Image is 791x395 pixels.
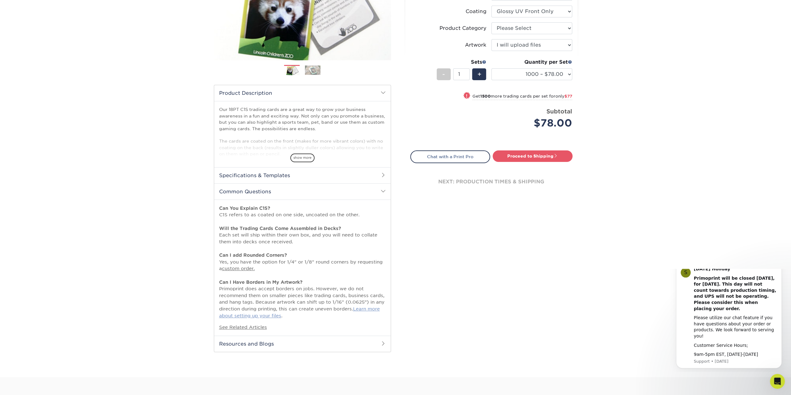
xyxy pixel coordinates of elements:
div: Sets [437,58,486,66]
div: 9am-5pm EST, [DATE]-[DATE] [27,83,110,89]
small: Get more trading cards per set for [472,94,572,100]
div: $78.00 [496,116,572,131]
div: Coating [466,8,486,15]
div: Please utilize our chat feature if you have questions about your order or products. We look forwa... [27,46,110,70]
p: C1S refers to as coated on one side, uncoated on the other. Each set will ship within their own b... [219,205,386,319]
img: Trading Cards 02 [305,65,320,75]
span: + [477,70,481,79]
strong: Can I add Rounded Corners? [219,252,287,258]
img: Trading Cards 01 [284,65,300,76]
strong: Can You Explain C1S? [219,205,270,211]
iframe: Intercom notifications message [667,269,791,372]
h2: Resources and Blogs [214,336,391,352]
span: show more [290,154,315,162]
div: Product Category [439,25,486,32]
strong: Can I Have Borders in My Artwork? [219,279,302,285]
a: custom order. [222,266,255,271]
a: See Related Articles [219,324,267,330]
p: Our 18PT C1S trading cards are a great way to grow your business awareness in a fun and exciting ... [219,106,386,157]
iframe: Intercom live chat [770,374,785,389]
div: Quantity per Set [491,58,572,66]
a: Chat with a Print Pro [410,150,490,163]
div: Artwork [465,41,486,49]
span: - [442,70,445,79]
a: Proceed to Shipping [493,150,573,162]
p: Message from Support, sent 1w ago [27,90,110,95]
h2: Product Description [214,85,391,101]
h2: Specifications & Templates [214,167,391,183]
h2: Common Questions [214,183,391,200]
span: ! [466,93,467,99]
div: next: production times & shipping [410,163,573,200]
div: Customer Service Hours; [27,74,110,80]
strong: Will the Trading Cards Come Assembled in Decks? [219,226,341,231]
a: Learn more about setting up your files [219,306,380,318]
strong: 1500 [480,94,491,99]
b: Primoprint will be closed [DATE], for [DATE]. This day will not count towards production timing, ... [27,7,109,42]
span: only [555,94,572,99]
strong: Subtotal [546,108,572,115]
span: $77 [564,94,572,99]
